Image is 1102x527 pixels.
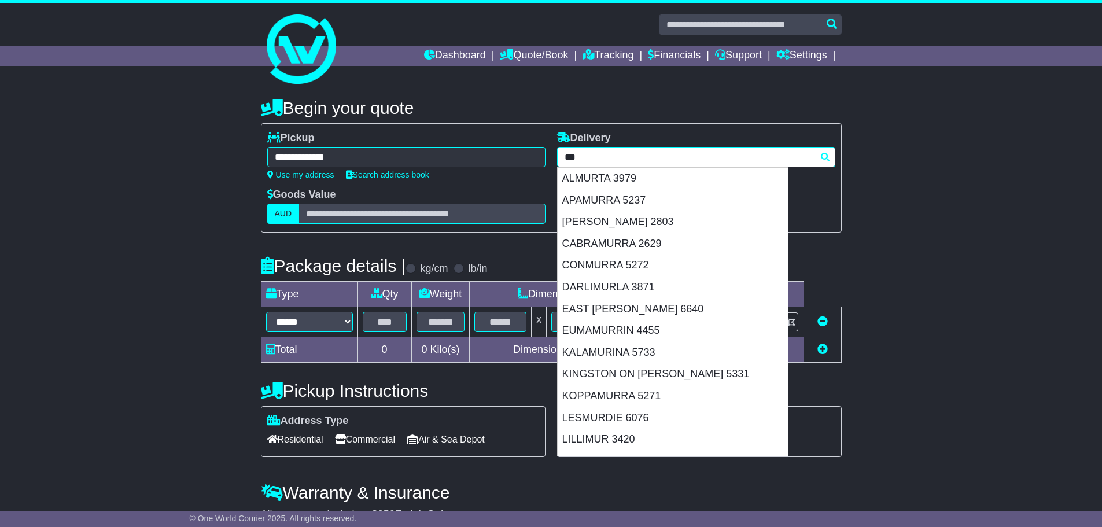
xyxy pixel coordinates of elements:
[558,407,788,429] div: LESMURDIE 6076
[261,381,546,400] h4: Pickup Instructions
[346,170,429,179] a: Search address book
[557,132,611,145] label: Delivery
[411,282,470,307] td: Weight
[420,263,448,275] label: kg/cm
[261,256,406,275] h4: Package details |
[558,255,788,277] div: CONMURRA 5272
[424,46,486,66] a: Dashboard
[532,307,547,337] td: x
[421,344,427,355] span: 0
[558,190,788,212] div: APAMURRA 5237
[470,282,685,307] td: Dimensions (L x W x H)
[261,483,842,502] h4: Warranty & Insurance
[378,508,395,520] span: 250
[817,344,828,355] a: Add new item
[190,514,357,523] span: © One World Courier 2025. All rights reserved.
[558,429,788,451] div: LILLIMUR 3420
[558,451,788,473] div: MAIMURU 2594
[558,363,788,385] div: KINGSTON ON [PERSON_NAME] 5331
[558,385,788,407] div: KOPPAMURRA 5271
[583,46,633,66] a: Tracking
[468,263,487,275] label: lb/in
[261,98,842,117] h4: Begin your quote
[648,46,701,66] a: Financials
[267,430,323,448] span: Residential
[261,508,842,521] div: All our quotes include a $ FreightSafe warranty.
[411,337,470,363] td: Kilo(s)
[261,282,357,307] td: Type
[558,168,788,190] div: ALMURTA 3979
[261,337,357,363] td: Total
[776,46,827,66] a: Settings
[267,204,300,224] label: AUD
[357,282,411,307] td: Qty
[470,337,685,363] td: Dimensions in Centimetre(s)
[500,46,568,66] a: Quote/Book
[817,316,828,327] a: Remove this item
[715,46,762,66] a: Support
[558,277,788,298] div: DARLIMURLA 3871
[557,147,835,167] typeahead: Please provide city
[558,320,788,342] div: EUMAMURRIN 4455
[267,189,336,201] label: Goods Value
[357,337,411,363] td: 0
[267,415,349,428] label: Address Type
[407,430,485,448] span: Air & Sea Depot
[558,233,788,255] div: CABRAMURRA 2629
[558,298,788,320] div: EAST [PERSON_NAME] 6640
[267,170,334,179] a: Use my address
[558,342,788,364] div: KALAMURINA 5733
[558,211,788,233] div: [PERSON_NAME] 2803
[267,132,315,145] label: Pickup
[335,430,395,448] span: Commercial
